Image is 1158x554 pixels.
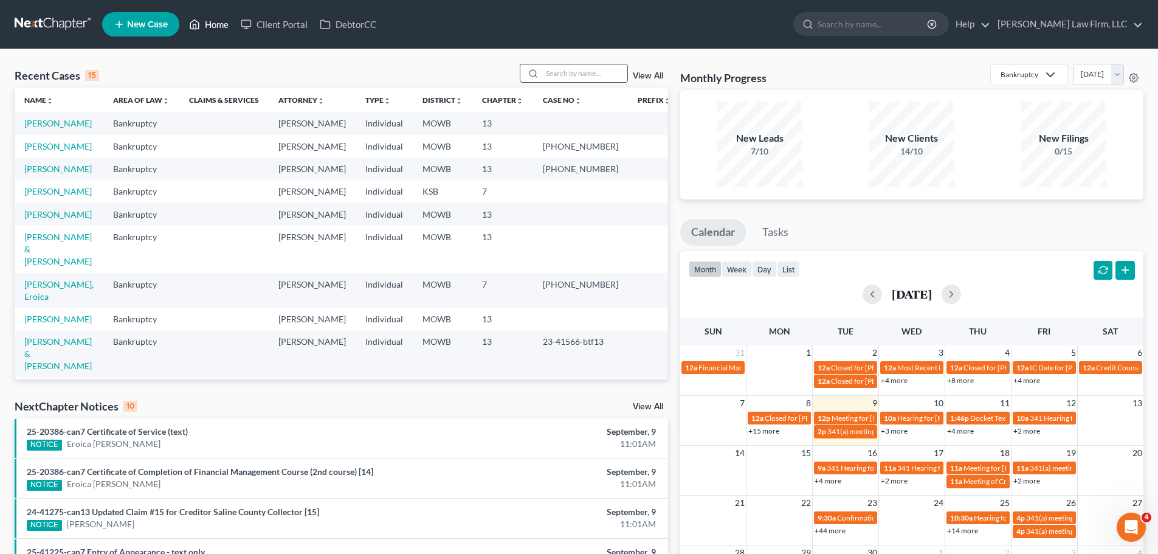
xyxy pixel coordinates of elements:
[472,378,533,424] td: 13
[533,135,628,158] td: [PHONE_NUMBER]
[815,526,846,535] a: +44 more
[103,203,179,226] td: Bankruptcy
[999,446,1011,460] span: 18
[950,414,969,423] span: 1:46p
[947,426,974,435] a: +4 more
[901,326,922,336] span: Wed
[751,219,799,246] a: Tasks
[24,232,92,266] a: [PERSON_NAME] & [PERSON_NAME]
[734,496,746,510] span: 21
[454,518,656,530] div: 11:01AM
[269,308,356,330] td: [PERSON_NAME]
[413,378,472,424] td: MOWB
[413,308,472,330] td: MOWB
[454,438,656,450] div: 11:01AM
[881,426,908,435] a: +3 more
[24,314,92,324] a: [PERSON_NAME]
[991,13,1143,35] a: [PERSON_NAME] Law Firm, LLC
[765,414,856,423] span: Closed for [PERSON_NAME]
[103,158,179,180] td: Bankruptcy
[454,506,656,518] div: September, 9
[103,378,179,424] td: Bankruptcy
[970,414,1021,423] span: Docket Text: for
[734,446,746,460] span: 14
[269,203,356,226] td: [PERSON_NAME]
[269,112,356,134] td: [PERSON_NAME]
[818,414,830,423] span: 12p
[664,97,671,105] i: unfold_more
[832,414,927,423] span: Meeting for [PERSON_NAME]
[123,401,137,412] div: 10
[897,414,992,423] span: Hearing for [PERSON_NAME]
[356,135,413,158] td: Individual
[698,363,840,372] span: Financial Management for [PERSON_NAME]
[881,476,908,485] a: +2 more
[969,326,987,336] span: Thu
[269,331,356,378] td: [PERSON_NAME]
[356,226,413,272] td: Individual
[818,513,836,522] span: 9:30a
[705,326,722,336] span: Sun
[413,135,472,158] td: MOWB
[27,426,188,437] a: 25-20386-can7 Certificate of Service (text)
[1065,496,1077,510] span: 26
[235,13,314,35] a: Client Portal
[818,13,929,35] input: Search by name...
[269,226,356,272] td: [PERSON_NAME]
[314,13,382,35] a: DebtorCC
[472,331,533,378] td: 13
[1016,414,1029,423] span: 10a
[67,478,160,490] a: Eroica [PERSON_NAME]
[963,463,1059,473] span: Meeting for [PERSON_NAME]
[769,326,790,336] span: Mon
[1083,363,1095,372] span: 12a
[103,226,179,272] td: Bankruptcy
[748,426,779,435] a: +15 more
[269,135,356,158] td: [PERSON_NAME]
[837,513,976,522] span: Confirmation Hearing for [PERSON_NAME]
[356,308,413,330] td: Individual
[24,279,94,302] a: [PERSON_NAME], Eroica
[1021,145,1106,158] div: 0/15
[722,261,752,277] button: week
[932,396,945,410] span: 10
[24,186,92,196] a: [PERSON_NAME]
[1001,69,1038,80] div: Bankruptcy
[881,376,908,385] a: +4 more
[866,446,878,460] span: 16
[113,95,170,105] a: Area of Lawunfold_more
[932,446,945,460] span: 17
[892,288,932,300] h2: [DATE]
[897,363,1066,372] span: Most Recent Plan Confirmation for [PERSON_NAME]
[269,273,356,308] td: [PERSON_NAME]
[897,463,1006,473] span: 341 Hearing for [PERSON_NAME]
[1136,345,1143,360] span: 6
[356,378,413,424] td: Individual
[269,181,356,203] td: [PERSON_NAME]
[356,273,413,308] td: Individual
[454,466,656,478] div: September, 9
[413,181,472,203] td: KSB
[1004,345,1011,360] span: 4
[1016,463,1029,473] span: 11a
[365,95,391,105] a: Typeunfold_more
[482,95,523,105] a: Chapterunfold_more
[574,97,582,105] i: unfold_more
[827,427,945,436] span: 341(a) meeting for [PERSON_NAME]
[356,158,413,180] td: Individual
[1131,446,1143,460] span: 20
[947,376,974,385] a: +8 more
[1016,513,1025,522] span: 4p
[454,478,656,490] div: 11:01AM
[1103,326,1118,336] span: Sat
[356,112,413,134] td: Individual
[831,376,996,386] span: Closed for [PERSON_NAME][GEOGRAPHIC_DATA]
[24,95,53,105] a: Nameunfold_more
[27,520,62,531] div: NOTICE
[533,378,628,424] td: [PHONE_NUMBER]
[413,273,472,308] td: MOWB
[27,466,373,477] a: 25-20386-can7 Certificate of Completion of Financial Management Course (2nd course) [14]
[999,396,1011,410] span: 11
[638,95,671,105] a: Prefixunfold_more
[1131,496,1143,510] span: 27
